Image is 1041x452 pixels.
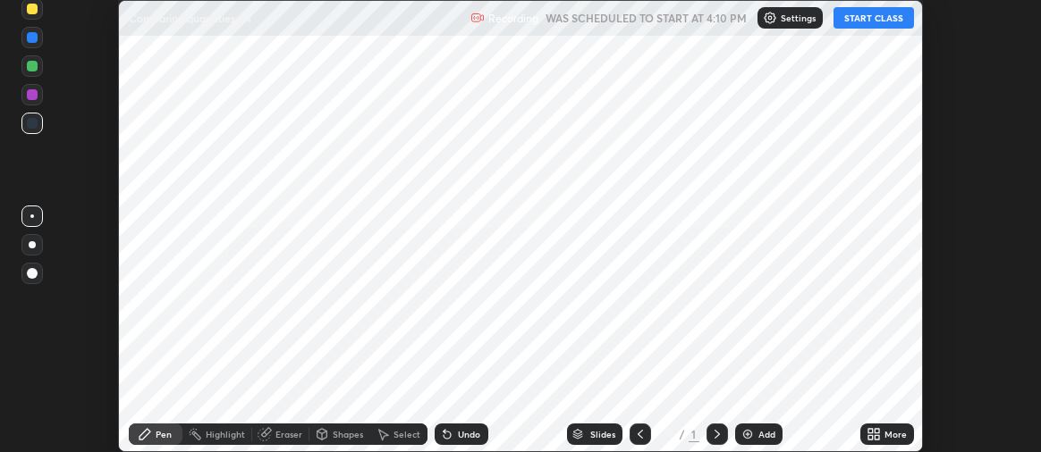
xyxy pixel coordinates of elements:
div: Shapes [333,430,363,439]
div: 1 [658,429,676,439]
img: add-slide-button [741,427,755,441]
img: recording.375f2c34.svg [470,11,485,25]
div: Undo [458,430,480,439]
div: Highlight [206,430,245,439]
div: / [680,429,685,439]
p: Comparing quantities - 4 [129,11,251,25]
div: 1 [689,426,699,442]
div: Add [758,430,775,439]
h5: WAS SCHEDULED TO START AT 4:10 PM [546,10,747,26]
div: More [884,430,907,439]
div: Pen [156,430,172,439]
img: class-settings-icons [763,11,777,25]
div: Select [394,430,420,439]
p: Recording [488,12,538,25]
button: START CLASS [834,7,914,29]
div: Slides [590,430,615,439]
p: Settings [781,13,816,22]
div: Eraser [275,430,302,439]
